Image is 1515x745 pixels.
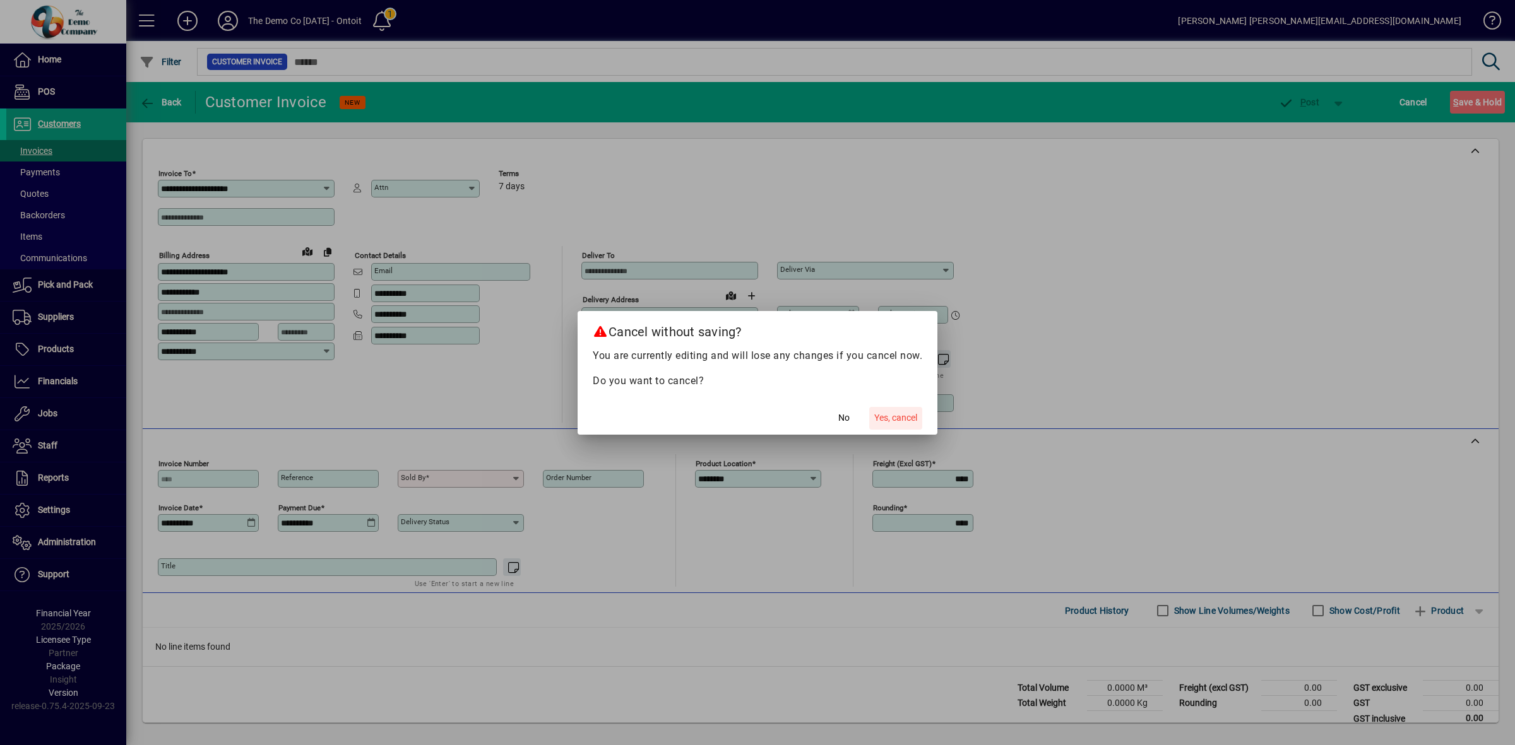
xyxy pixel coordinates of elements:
p: You are currently editing and will lose any changes if you cancel now. [593,348,922,363]
button: Yes, cancel [869,407,922,430]
button: No [824,407,864,430]
span: Yes, cancel [874,411,917,425]
span: No [838,411,850,425]
p: Do you want to cancel? [593,373,922,389]
h2: Cancel without saving? [578,311,937,348]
